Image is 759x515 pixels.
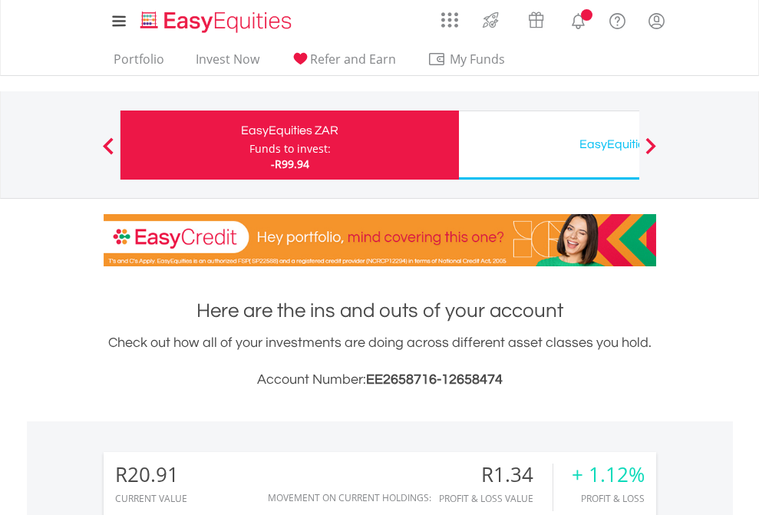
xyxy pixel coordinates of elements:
div: + 1.12% [572,464,645,486]
a: Home page [134,4,298,35]
a: Invest Now [190,51,266,75]
img: grid-menu-icon.svg [441,12,458,28]
div: Check out how all of your investments are doing across different asset classes you hold. [104,332,656,391]
div: Profit & Loss Value [439,494,553,503]
img: EasyCredit Promotion Banner [104,214,656,266]
div: Funds to invest: [249,141,331,157]
a: Refer and Earn [285,51,402,75]
span: -R99.94 [271,157,309,171]
div: R20.91 [115,464,187,486]
a: My Profile [637,4,676,38]
img: EasyEquities_Logo.png [137,9,298,35]
div: EasyEquities ZAR [130,120,450,141]
a: AppsGrid [431,4,468,28]
a: Portfolio [107,51,170,75]
a: Vouchers [513,4,559,32]
a: FAQ's and Support [598,4,637,35]
h1: Here are the ins and outs of your account [104,297,656,325]
a: Notifications [559,4,598,35]
img: thrive-v2.svg [478,8,503,32]
div: CURRENT VALUE [115,494,187,503]
span: My Funds [427,49,528,69]
button: Next [635,145,666,160]
h3: Account Number: [104,369,656,391]
button: Previous [93,145,124,160]
span: EE2658716-12658474 [366,372,503,387]
div: R1.34 [439,464,553,486]
span: Refer and Earn [310,51,396,68]
img: vouchers-v2.svg [523,8,549,32]
div: Profit & Loss [572,494,645,503]
div: Movement on Current Holdings: [268,493,431,503]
